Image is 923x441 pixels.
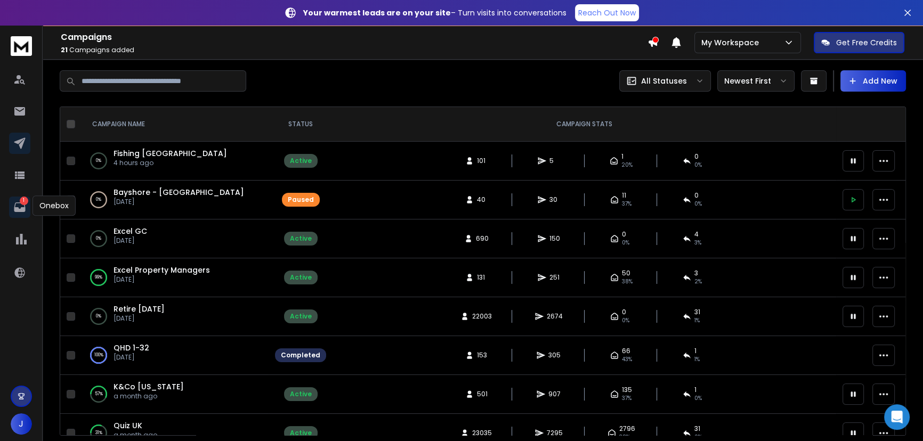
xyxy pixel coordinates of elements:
a: K&Co [US_STATE] [114,381,184,392]
p: – Turn visits into conversations [303,7,566,18]
th: CAMPAIGN STATS [333,107,836,142]
span: 1 % [694,355,700,364]
span: Quiz UK [114,420,142,431]
span: 37 % [622,394,631,403]
span: 50 [622,269,630,277]
span: 30 [549,195,560,204]
p: Reach Out Now [578,7,636,18]
p: Campaigns added [61,46,647,54]
span: 43 % [622,355,632,364]
p: 0 % [96,233,101,244]
span: 0 [622,230,626,239]
p: [DATE] [114,275,210,284]
p: 0 % [96,156,101,166]
a: Excel GC [114,226,147,236]
div: Active [290,273,312,282]
span: 0 [622,308,626,316]
span: 66 [622,347,630,355]
span: 40 [477,195,488,204]
strong: Your warmest leads are on your site [303,7,451,18]
button: Get Free Credits [814,32,904,53]
td: 0%Bayshore - [GEOGRAPHIC_DATA][DATE] [79,181,269,219]
div: Active [290,390,312,398]
span: 1 [694,386,697,394]
td: 100%QHD 1-32[DATE] [79,336,269,375]
th: STATUS [269,107,333,142]
span: 0 % [694,200,702,208]
span: 2 % [694,277,702,286]
p: a month ago [114,392,184,401]
td: 0%Fishing [GEOGRAPHIC_DATA]4 hours ago [79,142,269,181]
div: Completed [281,351,320,360]
span: 22003 [472,312,492,321]
span: 23035 [472,429,492,437]
a: Retire [DATE] [114,304,165,314]
div: Active [290,157,312,165]
button: J [11,413,32,435]
span: 150 [549,234,560,243]
span: 0 % [622,239,629,247]
p: 31 % [95,428,102,438]
div: Active [290,312,312,321]
a: Reach Out Now [575,4,639,21]
th: CAMPAIGN NAME [79,107,269,142]
span: 5 [549,157,560,165]
span: 0 % [694,161,702,169]
span: 37 % [622,200,631,208]
span: 135 [622,386,632,394]
span: 3 [694,269,698,277]
span: 31 [694,308,700,316]
p: 0 % [96,311,101,322]
td: 57%K&Co [US_STATE]a month ago [79,375,269,414]
p: My Workspace [701,37,763,48]
span: 1 [621,152,624,161]
td: 99%Excel Property Managers[DATE] [79,258,269,297]
button: Newest First [717,70,795,92]
div: Open Intercom Messenger [884,404,910,430]
td: 0%Retire [DATE][DATE] [79,297,269,336]
a: Excel Property Managers [114,265,210,275]
span: 0 % [622,316,629,325]
span: 38 % [622,277,633,286]
span: 251 [549,273,560,282]
span: 20 % [621,161,633,169]
span: 31 [694,424,700,433]
p: 57 % [95,389,103,399]
span: 1 [694,347,697,355]
span: 907 [548,390,561,398]
a: QHD 1-32 [114,342,149,353]
div: Active [290,234,312,243]
span: 101 [477,157,488,165]
span: 131 [477,273,488,282]
h1: Campaigns [61,31,647,44]
span: 21 [61,45,68,54]
span: 1 % [694,316,700,325]
span: 2796 [619,424,635,433]
span: 501 [477,390,488,398]
a: Bayshore - [GEOGRAPHIC_DATA] [114,187,244,198]
a: 1 [9,197,30,218]
div: Active [290,429,312,437]
p: [DATE] [114,236,147,245]
p: [DATE] [114,353,149,362]
p: 1 [20,197,28,205]
span: 0 [694,191,699,200]
td: 0%Excel GC[DATE] [79,219,269,258]
span: 4 [694,230,699,239]
p: Get Free Credits [836,37,897,48]
span: 0 [694,152,699,161]
span: 7295 [547,429,563,437]
span: 305 [548,351,561,360]
span: 11 [622,191,626,200]
p: 99 % [95,272,102,283]
p: All Statuses [641,76,687,86]
span: Fishing [GEOGRAPHIC_DATA] [114,148,227,159]
p: [DATE] [114,314,165,323]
